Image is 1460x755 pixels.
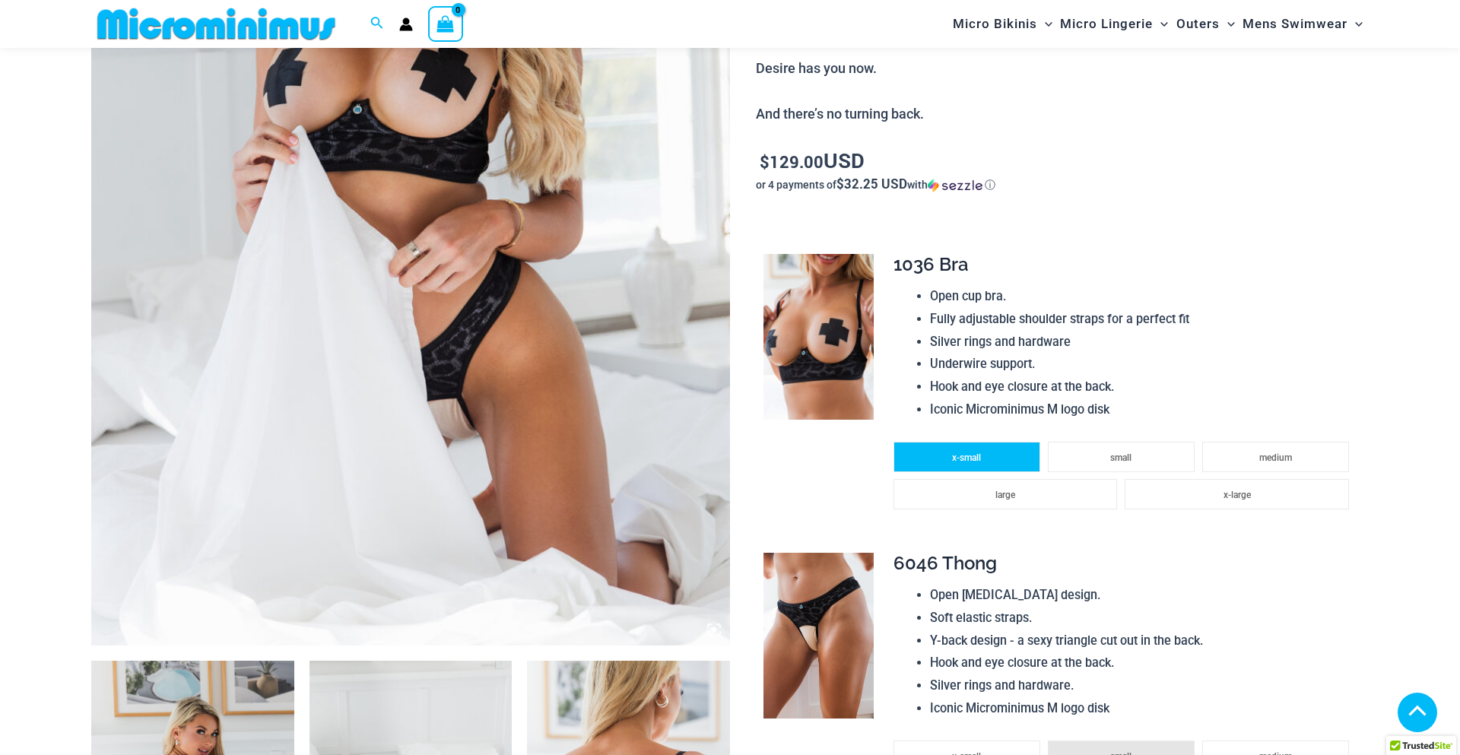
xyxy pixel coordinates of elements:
a: Search icon link [370,14,384,33]
span: $ [760,151,770,173]
span: Outers [1176,5,1220,43]
a: View Shopping Cart, empty [428,6,463,41]
nav: Site Navigation [947,2,1369,46]
span: $32.25 USD [836,175,907,192]
a: Micro LingerieMenu ToggleMenu Toggle [1056,5,1172,43]
span: large [995,490,1015,500]
span: x-large [1224,490,1251,500]
li: Open cup bra. [930,285,1356,308]
li: Iconic Microminimus M logo disk [930,697,1356,720]
span: Menu Toggle [1347,5,1363,43]
li: x-large [1125,479,1348,509]
div: or 4 payments of$32.25 USDwithSezzle Click to learn more about Sezzle [756,177,1369,192]
li: medium [1202,442,1349,472]
span: Mens Swimwear [1243,5,1347,43]
img: Nights Fall Silver Leopard 1036 Bra [763,254,874,420]
span: x-small [952,452,981,463]
li: x-small [893,442,1040,472]
li: Hook and eye closure at the back. [930,376,1356,398]
span: Menu Toggle [1220,5,1235,43]
bdi: 129.00 [760,151,824,173]
span: Micro Bikinis [953,5,1037,43]
li: Silver rings and hardware [930,331,1356,354]
a: OutersMenu ToggleMenu Toggle [1173,5,1239,43]
li: Hook and eye closure at the back. [930,652,1356,674]
li: small [1048,442,1195,472]
span: 1036 Bra [893,253,969,275]
img: Sezzle [928,179,982,192]
li: large [893,479,1117,509]
span: Menu Toggle [1037,5,1052,43]
img: Nights Fall Silver Leopard 6046 Thong [763,553,874,719]
img: MM SHOP LOGO FLAT [91,7,341,41]
li: Iconic Microminimus M logo disk [930,398,1356,421]
div: or 4 payments of with [756,177,1369,192]
li: Fully adjustable shoulder straps for a perfect fit [930,308,1356,331]
p: USD [756,149,1369,173]
li: Soft elastic straps. [930,607,1356,630]
a: Micro BikinisMenu ToggleMenu Toggle [949,5,1056,43]
span: medium [1259,452,1292,463]
li: Silver rings and hardware. [930,674,1356,697]
span: small [1110,452,1131,463]
li: Open [MEDICAL_DATA] design. [930,584,1356,607]
span: Menu Toggle [1153,5,1168,43]
li: Underwire support. [930,353,1356,376]
span: 6046 Thong [893,552,997,574]
a: Mens SwimwearMenu ToggleMenu Toggle [1239,5,1366,43]
a: Account icon link [399,17,413,31]
span: Micro Lingerie [1060,5,1153,43]
li: Y-back design - a sexy triangle cut out in the back. [930,630,1356,652]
